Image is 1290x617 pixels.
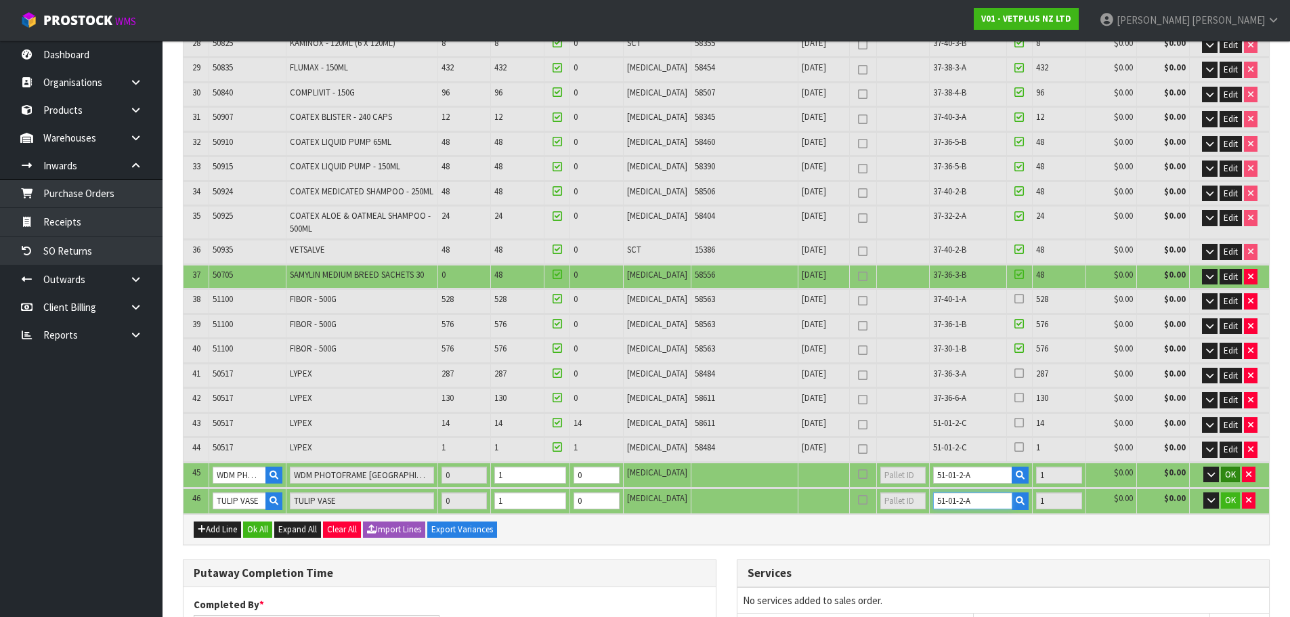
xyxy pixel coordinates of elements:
[574,293,578,305] span: 0
[933,186,966,197] span: 37-40-2-B
[695,392,715,404] span: 58611
[627,467,687,478] span: [MEDICAL_DATA]
[695,62,715,73] span: 58454
[802,417,826,429] span: [DATE]
[1224,295,1238,307] span: Edit
[802,186,826,197] span: [DATE]
[802,318,826,330] span: [DATE]
[494,492,566,509] input: Received
[274,522,321,538] button: Expand All
[442,467,488,484] input: Expected
[494,392,507,404] span: 130
[574,318,578,330] span: 0
[1225,494,1236,506] span: OK
[695,210,715,221] span: 58404
[695,87,715,98] span: 58507
[213,492,265,509] input: Product Code
[1224,394,1238,406] span: Edit
[574,343,578,354] span: 0
[627,343,687,354] span: [MEDICAL_DATA]
[494,467,566,484] input: Received
[627,368,687,379] span: [MEDICAL_DATA]
[1114,161,1133,172] span: $0.00
[574,136,578,148] span: 0
[213,210,233,221] span: 50925
[574,37,578,49] span: 0
[574,368,578,379] span: 0
[213,111,233,123] span: 50907
[1036,269,1044,280] span: 48
[627,244,641,255] span: SCT
[1164,244,1186,255] strong: $0.00
[574,417,582,429] span: 14
[1220,87,1242,103] button: Edit
[1036,186,1044,197] span: 48
[213,269,233,280] span: 50705
[1224,320,1238,332] span: Edit
[1164,136,1186,148] strong: $0.00
[290,136,391,148] span: COATEX LIQUID PUMP 65ML
[442,492,488,509] input: Expected
[933,244,966,255] span: 37-40-2-B
[494,368,507,379] span: 287
[1036,318,1048,330] span: 576
[194,597,264,612] label: Completed By
[1220,161,1242,177] button: Edit
[574,87,578,98] span: 0
[192,210,200,221] span: 35
[213,186,233,197] span: 50924
[1221,467,1240,483] button: OK
[494,293,507,305] span: 528
[1220,368,1242,384] button: Edit
[695,293,715,305] span: 58563
[192,186,200,197] span: 34
[933,467,1012,484] input: Location Code
[802,244,826,255] span: [DATE]
[442,392,454,404] span: 130
[1164,417,1186,429] strong: $0.00
[442,269,446,280] span: 0
[1114,368,1133,379] span: $0.00
[192,87,200,98] span: 30
[1036,37,1040,49] span: 8
[192,442,200,453] span: 44
[290,111,392,123] span: COATEX BLISTER - 240 CAPS
[627,417,687,429] span: [MEDICAL_DATA]
[442,293,454,305] span: 528
[1036,343,1048,354] span: 576
[442,417,450,429] span: 14
[192,417,200,429] span: 43
[20,12,37,28] img: cube-alt.png
[290,392,312,404] span: LYPEX
[1164,442,1186,453] strong: $0.00
[1224,212,1238,224] span: Edit
[1036,62,1048,73] span: 432
[494,442,498,453] span: 1
[494,210,502,221] span: 24
[574,62,578,73] span: 0
[802,392,826,404] span: [DATE]
[1221,492,1240,509] button: OK
[192,318,200,330] span: 39
[213,244,233,255] span: 50935
[1224,39,1238,51] span: Edit
[442,186,450,197] span: 48
[442,37,446,49] span: 8
[290,62,348,73] span: FLUMAX - 150ML
[1114,318,1133,330] span: $0.00
[43,12,112,29] span: ProStock
[213,343,233,354] span: 51100
[494,136,502,148] span: 48
[494,186,502,197] span: 48
[290,186,433,197] span: COATEX MEDICATED SHAMPOO - 250ML
[290,87,355,98] span: COMPLIVIT - 150G
[494,62,507,73] span: 432
[213,442,233,453] span: 50517
[1036,111,1044,123] span: 12
[192,492,200,504] span: 46
[442,210,450,221] span: 24
[933,343,966,354] span: 37-30-1-B
[1114,37,1133,49] span: $0.00
[192,269,200,280] span: 37
[192,111,200,123] span: 31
